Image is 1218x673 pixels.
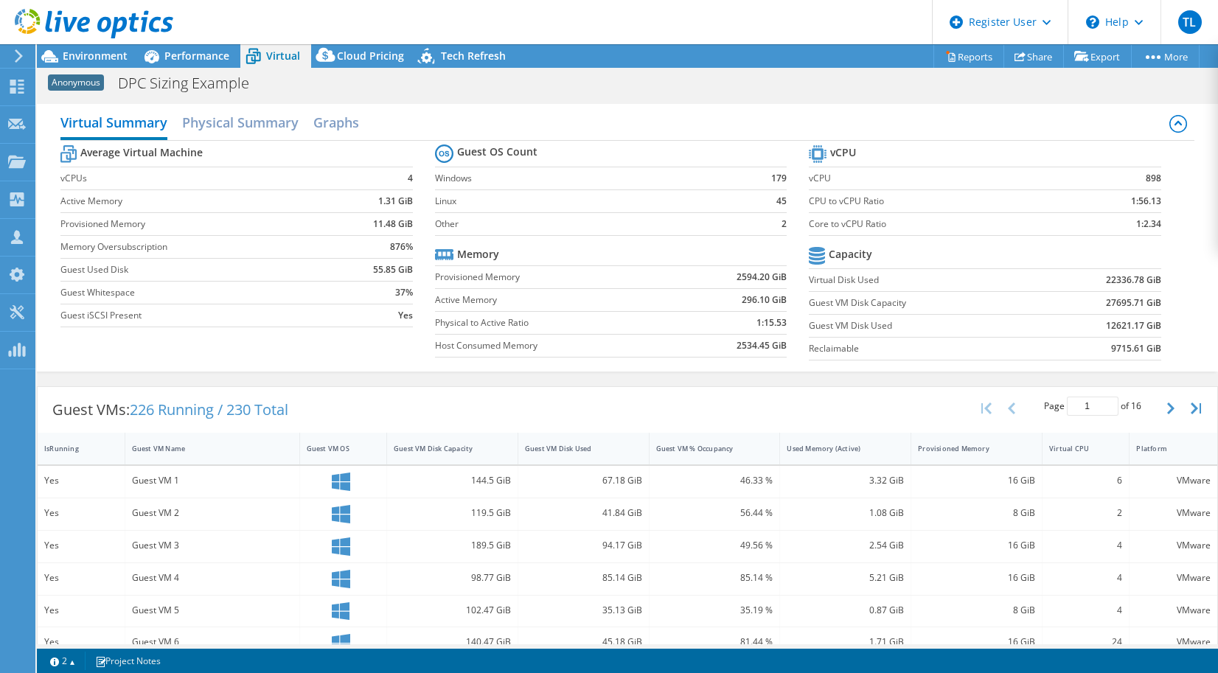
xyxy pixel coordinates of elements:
[1178,10,1202,34] span: TL
[809,217,1068,231] label: Core to vCPU Ratio
[1146,171,1161,186] b: 898
[132,634,293,650] div: Guest VM 6
[1106,273,1161,287] b: 22336.78 GiB
[44,473,118,489] div: Yes
[130,400,288,419] span: 226 Running / 230 Total
[525,444,624,453] div: Guest VM Disk Used
[266,49,300,63] span: Virtual
[756,315,787,330] b: 1:15.53
[394,602,511,618] div: 102.47 GiB
[1136,634,1211,650] div: VMware
[44,505,118,521] div: Yes
[60,285,335,300] label: Guest Whitespace
[1049,537,1123,554] div: 4
[435,293,677,307] label: Active Memory
[918,537,1035,554] div: 16 GiB
[830,145,856,160] b: vCPU
[656,444,756,453] div: Guest VM % Occupancy
[1131,400,1141,412] span: 16
[656,505,773,521] div: 56.44 %
[394,634,511,650] div: 140.47 GiB
[656,537,773,554] div: 49.56 %
[525,537,642,554] div: 94.17 GiB
[525,473,642,489] div: 67.18 GiB
[1044,397,1141,416] span: Page of
[787,444,886,453] div: Used Memory (Active)
[1131,194,1161,209] b: 1:56.13
[525,634,642,650] div: 45.18 GiB
[60,308,335,323] label: Guest iSCSI Present
[435,338,677,353] label: Host Consumed Memory
[1063,45,1132,68] a: Export
[373,262,413,277] b: 55.85 GiB
[787,634,904,650] div: 1.71 GiB
[1136,570,1211,586] div: VMware
[525,570,642,586] div: 85.14 GiB
[1049,473,1123,489] div: 6
[1136,444,1193,453] div: Platform
[737,338,787,353] b: 2534.45 GiB
[918,634,1035,650] div: 16 GiB
[40,652,86,670] a: 2
[918,602,1035,618] div: 8 GiB
[742,293,787,307] b: 296.10 GiB
[809,171,1068,186] label: vCPU
[1136,537,1211,554] div: VMware
[38,387,303,433] div: Guest VMs:
[656,570,773,586] div: 85.14 %
[337,49,404,63] span: Cloud Pricing
[111,75,272,91] h1: DPC Sizing Example
[771,171,787,186] b: 179
[132,444,275,453] div: Guest VM Name
[809,194,1068,209] label: CPU to vCPU Ratio
[44,602,118,618] div: Yes
[457,247,499,262] b: Memory
[1136,505,1211,521] div: VMware
[307,444,363,453] div: Guest VM OS
[44,634,118,650] div: Yes
[132,505,293,521] div: Guest VM 2
[918,473,1035,489] div: 16 GiB
[63,49,128,63] span: Environment
[525,505,642,521] div: 41.84 GiB
[132,537,293,554] div: Guest VM 3
[378,194,413,209] b: 1.31 GiB
[164,49,229,63] span: Performance
[44,537,118,554] div: Yes
[918,444,1017,453] div: Provisioned Memory
[132,473,293,489] div: Guest VM 1
[1049,505,1123,521] div: 2
[435,194,741,209] label: Linux
[435,270,677,285] label: Provisioned Memory
[60,108,167,140] h2: Virtual Summary
[373,217,413,231] b: 11.48 GiB
[44,570,118,586] div: Yes
[394,537,511,554] div: 189.5 GiB
[182,108,299,137] h2: Physical Summary
[1049,444,1105,453] div: Virtual CPU
[829,247,872,262] b: Capacity
[1067,397,1118,416] input: jump to page
[918,570,1035,586] div: 16 GiB
[398,308,413,323] b: Yes
[656,602,773,618] div: 35.19 %
[787,537,904,554] div: 2.54 GiB
[656,473,773,489] div: 46.33 %
[390,240,413,254] b: 876%
[408,171,413,186] b: 4
[1049,570,1123,586] div: 4
[809,296,1039,310] label: Guest VM Disk Capacity
[737,270,787,285] b: 2594.20 GiB
[394,505,511,521] div: 119.5 GiB
[457,144,537,159] b: Guest OS Count
[435,171,741,186] label: Windows
[132,570,293,586] div: Guest VM 4
[1111,341,1161,356] b: 9715.61 GiB
[435,315,677,330] label: Physical to Active Ratio
[394,570,511,586] div: 98.77 GiB
[60,171,335,186] label: vCPUs
[60,240,335,254] label: Memory Oversubscription
[787,505,904,521] div: 1.08 GiB
[809,318,1039,333] label: Guest VM Disk Used
[1136,602,1211,618] div: VMware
